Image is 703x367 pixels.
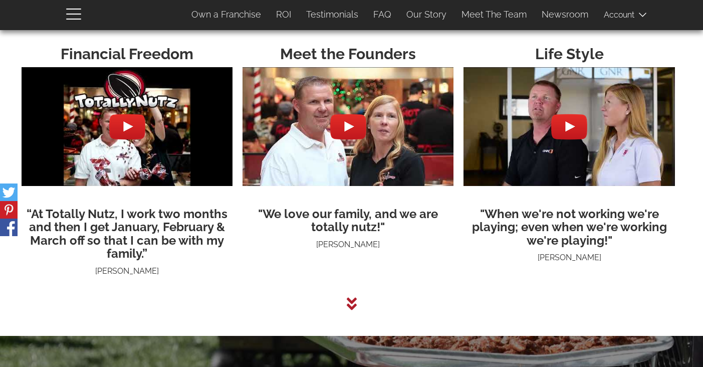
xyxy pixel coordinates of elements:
[366,4,399,25] a: FAQ
[243,208,453,234] h3: "We love our family, and we are totally nutz!"
[299,4,366,25] a: Testimonials
[316,240,380,249] span: [PERSON_NAME]
[22,48,232,206] img: hqdefault.jpg
[399,4,454,25] a: Our Story
[454,4,534,25] a: Meet The Team
[463,208,674,247] h3: "When we're not working we're playing; even when we're working we're playing!"
[534,4,596,25] a: Newsroom
[269,4,299,25] a: ROI
[463,48,674,206] img: hqdefault.jpg
[184,4,269,25] a: Own a Franchise
[22,46,232,62] h2: Financial Freedom
[243,46,453,62] h2: Meet the Founders
[95,266,159,276] span: [PERSON_NAME]
[538,253,601,262] span: [PERSON_NAME]
[22,208,232,261] h3: “At Totally Nutz, I work two months and then I get January, February & March off so that I can be...
[463,46,674,62] h2: Life Style
[243,48,453,206] img: hqdefault.jpg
